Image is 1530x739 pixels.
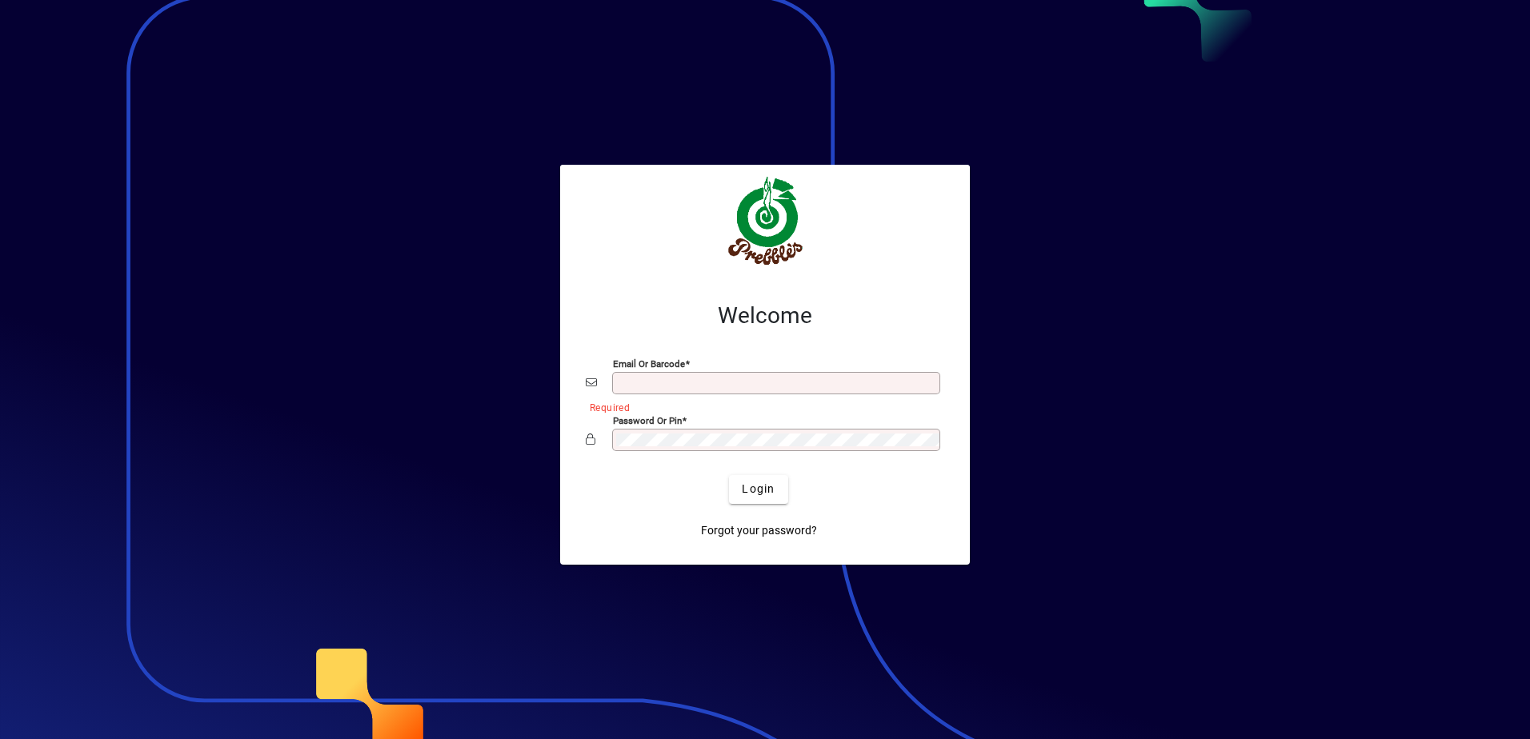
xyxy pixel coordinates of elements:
[695,517,823,545] a: Forgot your password?
[590,398,931,415] mat-error: Required
[729,475,787,504] button: Login
[613,414,682,425] mat-label: Password or Pin
[586,302,944,330] h2: Welcome
[701,522,817,539] span: Forgot your password?
[742,481,775,497] span: Login
[613,358,685,369] mat-label: Email or Barcode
